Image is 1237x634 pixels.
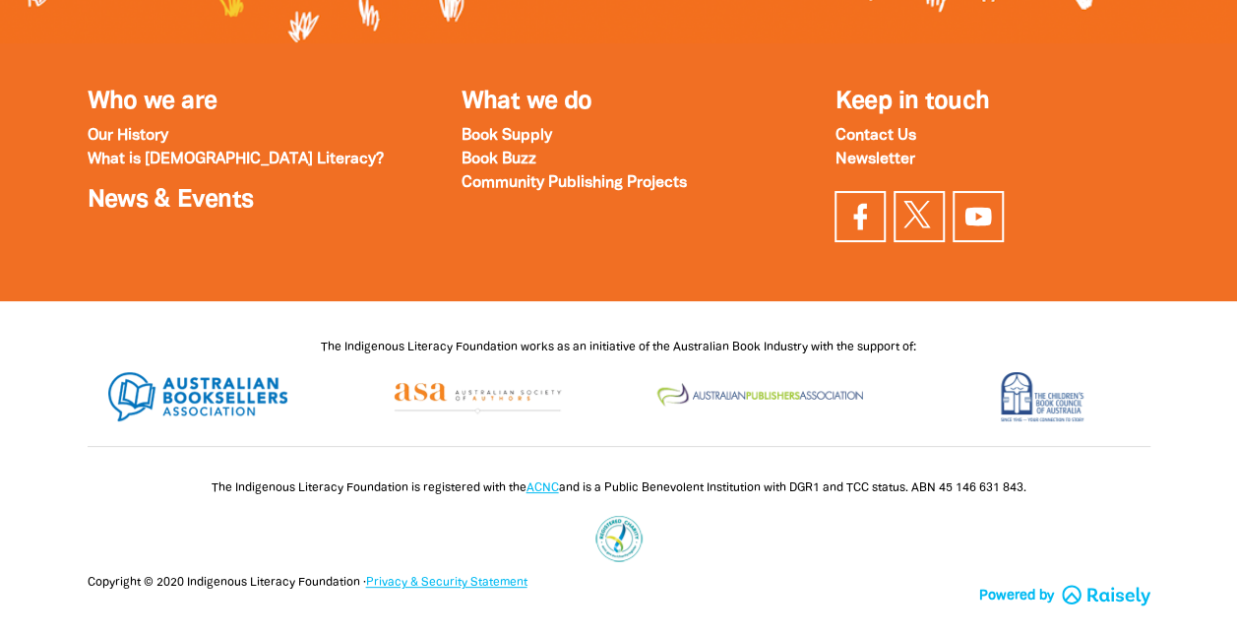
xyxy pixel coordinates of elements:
[461,153,535,166] a: Book Buzz
[835,129,915,143] a: Contact Us
[835,191,886,242] a: Visit our facebook page
[894,191,945,242] a: Find us on Twitter
[461,129,551,143] a: Book Supply
[321,342,916,352] span: The Indigenous Literacy Foundation works as an initiative of the Australian Book Industry with th...
[88,153,384,166] a: What is [DEMOGRAPHIC_DATA] Literacy?
[88,129,168,143] a: Our History
[461,91,591,113] a: What we do
[88,91,217,113] a: Who we are
[526,482,559,493] a: ACNC
[366,577,527,588] a: Privacy & Security Statement
[979,586,1150,606] a: Powered by
[88,577,527,588] span: Copyright © 2020 Indigenous Literacy Foundation ·
[835,91,989,113] span: Keep in touch
[953,191,1004,242] a: Find us on YouTube
[835,153,914,166] a: Newsletter
[461,176,686,190] a: Community Publishing Projects
[88,189,254,212] a: News & Events
[212,482,1026,493] span: The Indigenous Literacy Foundation is registered with the and is a Public Benevolent Institution ...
